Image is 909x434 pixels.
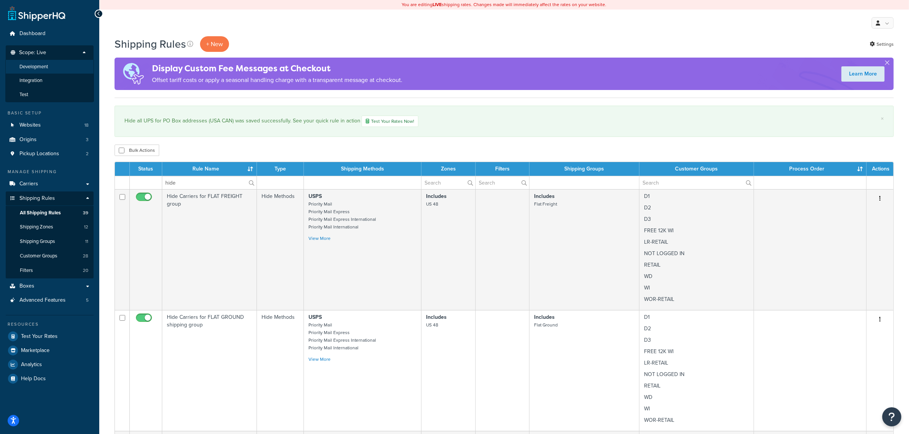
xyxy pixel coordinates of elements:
[6,147,94,161] a: Pickup Locations 2
[882,407,901,426] button: Open Resource Center
[639,176,754,189] input: Search
[19,92,28,98] span: Test
[6,264,94,278] li: Filters
[86,297,89,304] span: 5
[6,235,94,249] li: Shipping Groups
[6,110,94,116] div: Basic Setup
[6,118,94,132] li: Websites
[20,210,61,216] span: All Shipping Rules
[644,204,749,212] p: D2
[130,162,162,176] th: Status
[19,137,37,143] span: Origins
[308,356,331,363] a: View More
[19,31,45,37] span: Dashboard
[362,116,418,127] a: Test Your Rates Now!
[644,238,749,246] p: LR-RETAIL
[6,249,94,263] a: Customer Groups 28
[308,192,322,200] strong: USPS
[162,176,257,189] input: Search
[20,253,57,259] span: Customer Groups
[644,284,749,292] p: WI
[200,36,229,52] p: + New
[6,220,94,234] li: Shipping Zones
[644,416,749,424] p: WOR-RETAIL
[83,253,88,259] span: 28
[426,192,447,200] strong: Includes
[86,137,89,143] span: 3
[20,224,53,230] span: Shipping Zones
[476,176,529,189] input: Search
[644,250,749,257] p: NOT LOGGED IN
[534,201,557,207] small: Flat Freight
[426,313,447,321] strong: Includes
[6,191,94,278] li: Shipping Rules
[644,405,749,413] p: WI
[426,321,438,328] small: US 48
[644,371,749,378] p: NOT LOGGED IN
[19,122,41,129] span: Websites
[83,210,88,216] span: 39
[84,122,89,129] span: 18
[5,88,94,102] li: Test
[644,325,749,333] p: D2
[19,181,38,187] span: Carriers
[421,162,476,176] th: Zones
[6,321,94,328] div: Resources
[6,344,94,357] a: Marketplace
[162,162,257,176] th: Rule Name : activate to sort column ascending
[6,264,94,278] a: Filters 20
[644,382,749,390] p: RETAIL
[644,359,749,367] p: LR-RETAIL
[644,296,749,303] p: WOR-RETAIL
[8,6,65,21] a: ShipperHQ Home
[6,372,94,386] a: Help Docs
[476,162,530,176] th: Filters
[6,147,94,161] li: Pickup Locations
[6,206,94,220] li: All Shipping Rules
[867,162,893,176] th: Actions
[421,176,475,189] input: Search
[257,310,304,431] td: Hide Methods
[115,58,152,90] img: duties-banner-06bc72dcb5fe05cb3f9472aba00be2ae8eb53ab6f0d8bb03d382ba314ac3c341.png
[115,37,186,51] h1: Shipping Rules
[534,321,558,328] small: Flat Ground
[6,206,94,220] a: All Shipping Rules 39
[6,191,94,206] a: Shipping Rules
[308,321,376,351] small: Priority Mail Priority Mail Express Priority Mail Express International Priority Mail International
[6,169,94,175] div: Manage Shipping
[841,66,885,82] a: Learn More
[433,1,442,8] b: LIVE
[639,162,754,176] th: Customer Groups
[20,267,33,274] span: Filters
[152,62,402,75] h4: Display Custom Fee Messages at Checkout
[644,261,749,269] p: RETAIL
[644,348,749,355] p: FREE 12K WI
[6,27,94,41] a: Dashboard
[534,192,555,200] strong: Includes
[84,224,88,230] span: 12
[21,362,42,368] span: Analytics
[19,297,66,304] span: Advanced Features
[162,189,257,310] td: Hide Carriers for FLAT FREIGHT group
[21,376,46,382] span: Help Docs
[5,60,94,74] li: Development
[308,201,376,230] small: Priority Mail Priority Mail Express Priority Mail Express International Priority Mail International
[86,151,89,157] span: 2
[6,235,94,249] a: Shipping Groups 11
[639,310,754,431] td: D1
[19,77,42,84] span: Integration
[6,118,94,132] a: Websites 18
[644,394,749,401] p: WD
[6,293,94,307] li: Advanced Features
[162,310,257,431] td: Hide Carriers for FLAT GROUND shipping group
[21,347,50,354] span: Marketplace
[6,358,94,371] a: Analytics
[6,279,94,293] a: Boxes
[881,116,884,122] a: ×
[870,39,894,50] a: Settings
